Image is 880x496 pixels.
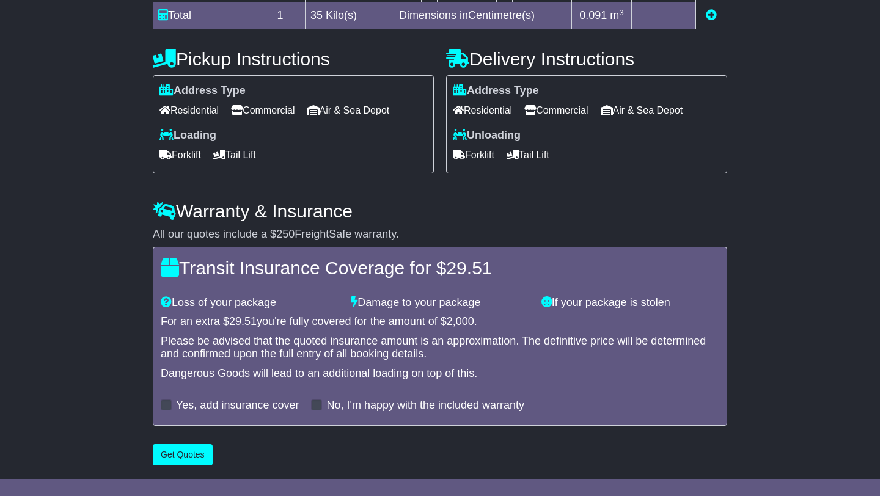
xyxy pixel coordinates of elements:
button: Get Quotes [153,444,213,465]
span: Tail Lift [213,145,256,164]
label: No, I'm happy with the included warranty [326,399,524,412]
label: Address Type [453,84,539,98]
span: Commercial [231,101,295,120]
span: 250 [276,228,295,240]
td: Total [153,2,255,29]
a: Add new item [706,9,717,21]
div: If your package is stolen [535,296,725,310]
span: Commercial [524,101,588,120]
span: Air & Sea Depot [307,101,390,120]
span: Air & Sea Depot [601,101,683,120]
label: Unloading [453,129,521,142]
span: m [610,9,624,21]
td: Dimensions in Centimetre(s) [362,2,572,29]
span: 2,000 [447,315,474,327]
label: Loading [159,129,216,142]
span: 29.51 [446,258,492,278]
span: Residential [453,101,512,120]
span: Forklift [159,145,201,164]
div: Damage to your package [345,296,535,310]
div: Dangerous Goods will lead to an additional loading on top of this. [161,367,719,381]
span: Forklift [453,145,494,164]
div: For an extra $ you're fully covered for the amount of $ . [161,315,719,329]
span: Tail Lift [507,145,549,164]
h4: Delivery Instructions [446,49,727,69]
label: Address Type [159,84,246,98]
td: Kilo(s) [306,2,362,29]
td: 1 [255,2,306,29]
span: 29.51 [229,315,257,327]
span: 35 [310,9,323,21]
div: Loss of your package [155,296,345,310]
sup: 3 [619,8,624,17]
div: All our quotes include a $ FreightSafe warranty. [153,228,727,241]
label: Yes, add insurance cover [176,399,299,412]
span: Residential [159,101,219,120]
h4: Pickup Instructions [153,49,434,69]
h4: Transit Insurance Coverage for $ [161,258,719,278]
h4: Warranty & Insurance [153,201,727,221]
div: Please be advised that the quoted insurance amount is an approximation. The definitive price will... [161,335,719,361]
span: 0.091 [579,9,607,21]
